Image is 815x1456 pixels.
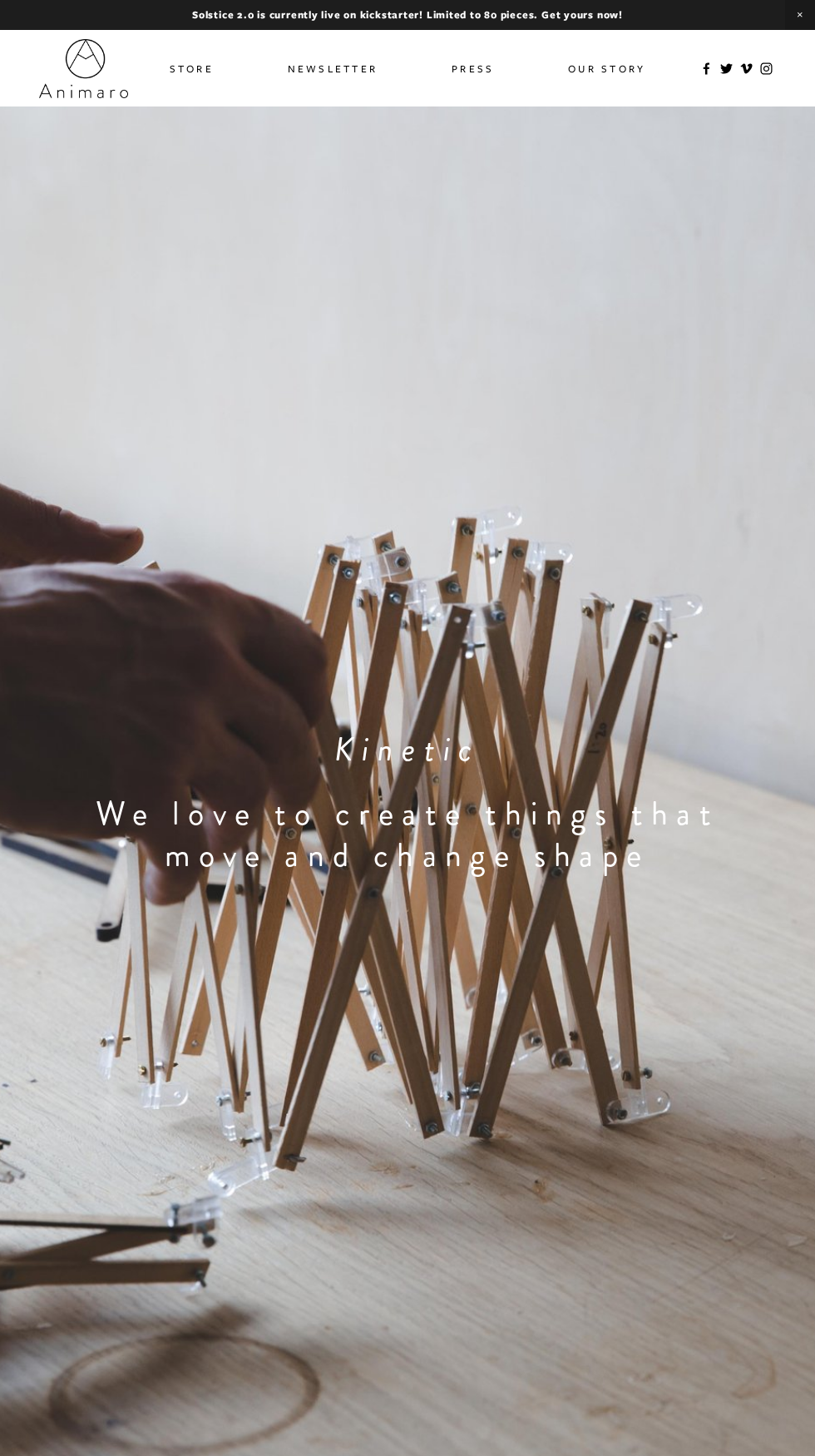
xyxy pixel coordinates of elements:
[39,39,128,98] img: Animaro
[452,57,494,81] a: Press
[170,57,214,81] a: Store
[334,726,481,773] em: Kinetic
[568,57,645,81] a: Our Story
[288,57,378,81] a: Newsletter
[39,793,776,876] h1: We love to create things that move and change shape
